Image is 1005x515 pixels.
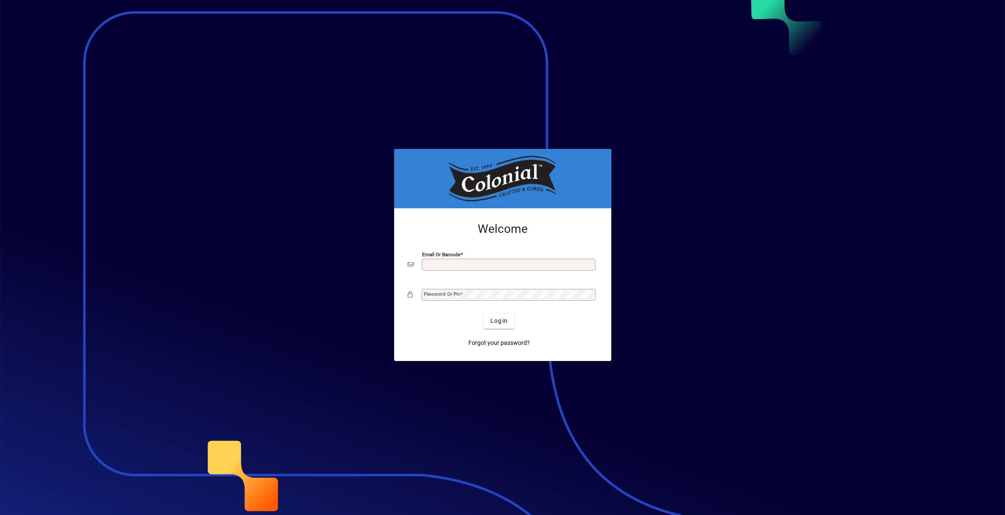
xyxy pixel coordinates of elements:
[468,339,530,347] span: Forgot your password?
[422,251,460,257] mat-label: Email or Barcode
[424,291,460,297] mat-label: Password or Pin
[490,316,508,325] span: Login
[484,313,515,329] button: Login
[408,222,598,236] h2: Welcome
[465,336,533,351] a: Forgot your password?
